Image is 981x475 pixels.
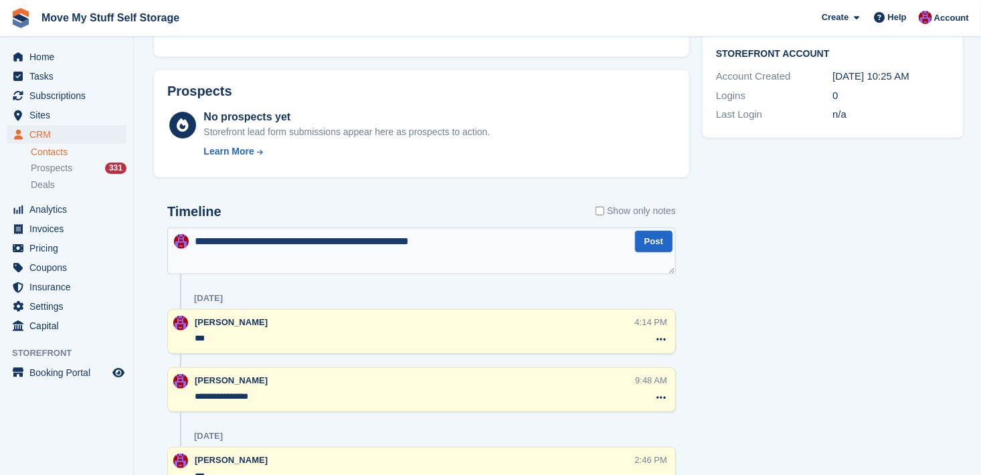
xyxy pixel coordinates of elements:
[934,11,969,25] span: Account
[716,69,832,84] div: Account Created
[173,374,188,389] img: Carrie Machin
[716,107,832,122] div: Last Login
[194,293,223,304] div: [DATE]
[194,431,223,442] div: [DATE]
[635,316,667,328] div: 4:14 PM
[31,178,126,192] a: Deals
[7,67,126,86] a: menu
[31,179,55,191] span: Deals
[888,11,907,24] span: Help
[7,239,126,258] a: menu
[7,47,126,66] a: menu
[919,11,932,24] img: Carrie Machin
[195,455,268,465] span: [PERSON_NAME]
[7,125,126,144] a: menu
[7,258,126,277] a: menu
[7,219,126,238] a: menu
[195,375,268,385] span: [PERSON_NAME]
[635,454,667,466] div: 2:46 PM
[29,106,110,124] span: Sites
[29,297,110,316] span: Settings
[29,47,110,66] span: Home
[110,365,126,381] a: Preview store
[29,258,110,277] span: Coupons
[29,219,110,238] span: Invoices
[203,145,490,159] a: Learn More
[203,145,254,159] div: Learn More
[31,146,126,159] a: Contacts
[716,46,950,60] h2: Storefront Account
[7,363,126,382] a: menu
[832,69,949,84] div: [DATE] 10:25 AM
[29,316,110,335] span: Capital
[7,278,126,296] a: menu
[29,67,110,86] span: Tasks
[167,204,221,219] h2: Timeline
[174,234,189,249] img: Carrie Machin
[195,317,268,327] span: [PERSON_NAME]
[11,8,31,28] img: stora-icon-8386f47178a22dfd0bd8f6a31ec36ba5ce8667c1dd55bd0f319d3a0aa187defe.svg
[596,204,604,218] input: Show only notes
[36,7,185,29] a: Move My Stuff Self Storage
[29,239,110,258] span: Pricing
[822,11,849,24] span: Create
[635,231,673,253] button: Post
[716,88,832,104] div: Logins
[29,125,110,144] span: CRM
[203,125,490,139] div: Storefront lead form submissions appear here as prospects to action.
[31,162,72,175] span: Prospects
[832,88,949,104] div: 0
[12,347,133,360] span: Storefront
[173,454,188,468] img: Carrie Machin
[167,84,232,99] h2: Prospects
[29,278,110,296] span: Insurance
[105,163,126,174] div: 331
[7,297,126,316] a: menu
[29,86,110,105] span: Subscriptions
[29,363,110,382] span: Booking Portal
[635,374,667,387] div: 9:48 AM
[29,200,110,219] span: Analytics
[596,204,676,218] label: Show only notes
[203,109,490,125] div: No prospects yet
[7,106,126,124] a: menu
[832,107,949,122] div: n/a
[7,200,126,219] a: menu
[31,161,126,175] a: Prospects 331
[7,316,126,335] a: menu
[7,86,126,105] a: menu
[173,316,188,330] img: Carrie Machin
